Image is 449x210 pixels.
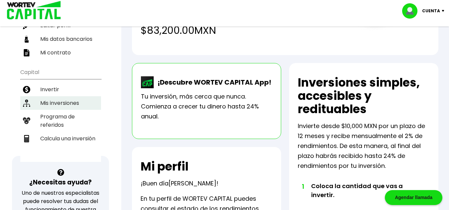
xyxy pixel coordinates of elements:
a: Mi contrato [20,46,101,59]
img: datos-icon.10cf9172.svg [23,35,30,43]
h4: $83,200.00 MXN [141,23,344,38]
img: contrato-icon.f2db500c.svg [23,49,30,56]
a: Invertir [20,83,101,96]
ul: Perfil [20,1,101,59]
a: Programa de referidos [20,110,101,132]
h3: ¿Necesitas ayuda? [29,177,92,187]
img: recomiendanos-icon.9b8e9327.svg [23,117,30,124]
img: invertir-icon.b3b967d7.svg [23,86,30,93]
h2: Inversiones simples, accesibles y redituables [298,76,430,116]
a: Mis datos bancarios [20,32,101,46]
p: Tu inversión, más cerca que nunca. Comienza a crecer tu dinero hasta 24% anual. [141,92,272,121]
div: Agendar llamada [385,190,442,205]
a: Mis inversiones [20,96,101,110]
h2: Mi perfil [141,160,188,173]
ul: Capital [20,65,101,162]
p: Cuenta [422,6,440,16]
a: Calcula una inversión [20,132,101,145]
p: ¡Buen día ! [141,178,218,188]
p: ¡Descubre WORTEV CAPITAL App! [154,77,271,87]
span: [PERSON_NAME] [168,179,216,187]
p: Invierte desde $10,000 MXN por un plazo de 12 meses y recibe mensualmente el 2% de rendimientos. ... [298,121,430,171]
img: wortev-capital-app-icon [141,76,154,88]
img: icon-down [440,10,449,12]
img: profile-image [402,3,422,19]
span: 1 [301,181,304,191]
img: inversiones-icon.6695dc30.svg [23,100,30,107]
img: calculadora-icon.17d418c4.svg [23,135,30,142]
